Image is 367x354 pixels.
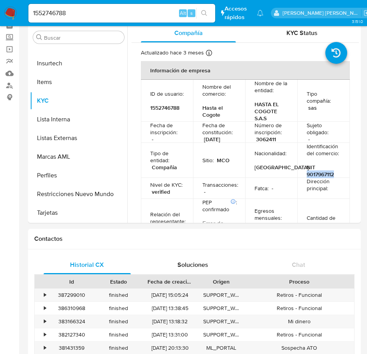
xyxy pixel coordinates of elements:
div: • [44,331,46,338]
p: sas [308,104,317,111]
p: Hasta el Cogote [202,104,233,118]
h1: Contactos [34,235,355,243]
p: Cantidad de fondos : [307,214,340,228]
div: finished [95,302,142,315]
div: SUPPORT_WIDGET_MP [198,315,244,328]
div: 387299010 [48,289,95,301]
span: 3.151.0 [352,18,363,25]
div: finished [95,289,142,301]
div: SUPPORT_WIDGET_MP [198,289,244,301]
p: Egresos mensuales : [255,207,288,221]
span: Historial CX [70,260,104,269]
div: • [44,318,46,325]
p: Nacionalidad : [255,150,286,157]
p: Nombre del comercio : [202,83,236,97]
p: Nivel de KYC : [150,181,183,188]
p: 1552746788 [150,104,179,111]
div: Proceso [250,278,349,286]
div: Fecha de creación [148,278,193,286]
div: Origen [203,278,239,286]
p: Fecha de inscripción : [150,122,184,136]
div: 383166324 [48,315,95,328]
button: Listas Externas [30,129,127,147]
button: KYC [30,91,127,110]
p: Tipo compañía : [307,90,340,104]
div: Retiros - Funcional [245,302,354,315]
p: Transacciones : [202,181,238,188]
p: [GEOGRAPHIC_DATA] [255,164,309,171]
div: Mi dinero [245,315,354,328]
p: Compañia [152,164,177,171]
p: Número de inscripción : [255,122,288,136]
button: Restricciones Nuevo Mundo [30,185,127,203]
p: - [204,188,205,195]
div: [DATE] 13:38:45 [142,302,198,315]
p: Sitio : [202,157,214,164]
div: • [44,344,46,352]
div: Id [54,278,90,286]
div: finished [95,315,142,328]
span: Chat [292,260,305,269]
div: SUPPORT_WIDGET_MP [198,328,244,341]
p: Nombre de la entidad : [255,80,288,94]
div: • [44,305,46,312]
p: PEP confirmado : [202,199,237,213]
button: search-icon [196,8,212,19]
p: Relación del representante : [150,211,186,225]
div: [DATE] 15:05:24 [142,289,198,301]
p: Identificación del comercio : [307,143,340,157]
a: Notificaciones [257,10,263,16]
input: Buscar [44,34,121,41]
button: Buscar [36,34,42,40]
p: - [272,185,273,192]
p: Dirección principal : [307,178,340,192]
th: Información de empresa [141,61,350,80]
p: Tipo de entidad : [150,150,184,164]
p: Actualizado hace 3 meses [141,49,204,56]
p: 3062411 [256,136,276,143]
div: Retiros - Funcional [245,328,354,341]
button: Items [30,73,127,91]
div: [DATE] 13:18:32 [142,315,198,328]
span: Alt [180,9,186,17]
div: [DATE] 13:31:00 [142,328,198,341]
span: Accesos rápidos [225,5,249,21]
div: Estado [100,278,136,286]
div: 386310968 [48,302,95,315]
button: Marcas AML [30,147,127,166]
div: 382127340 [48,328,95,341]
p: Sujeto obligado : [307,122,340,136]
input: Buscar usuario o caso... [28,8,215,18]
p: HASTA EL COGOTE S.A.S [255,101,285,122]
span: KYC Status [286,28,318,37]
div: SUPPORT_WIDGET_MP [198,302,244,315]
p: Fecha de constitución : [202,122,236,136]
p: [DATE] [204,136,220,143]
span: s [190,9,193,17]
span: Soluciones [177,260,208,269]
p: - [152,136,153,143]
p: ID de usuario : [150,90,184,97]
span: Compañía [174,28,203,37]
p: NIT 9017967112 [307,164,337,178]
div: • [44,291,46,299]
span: Error de integración con listas internas [202,220,233,251]
button: Lista Interna [30,110,127,129]
p: leonardo.alvarezortiz@mercadolibre.com.co [283,9,361,17]
p: Fatca : [255,185,269,192]
p: MCO [217,157,230,164]
p: - [308,136,310,143]
div: Retiros - Funcional [245,289,354,301]
div: finished [95,328,142,341]
button: Perfiles [30,166,127,185]
button: Insurtech [30,54,127,73]
p: verified [152,188,170,195]
button: Tarjetas [30,203,127,222]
